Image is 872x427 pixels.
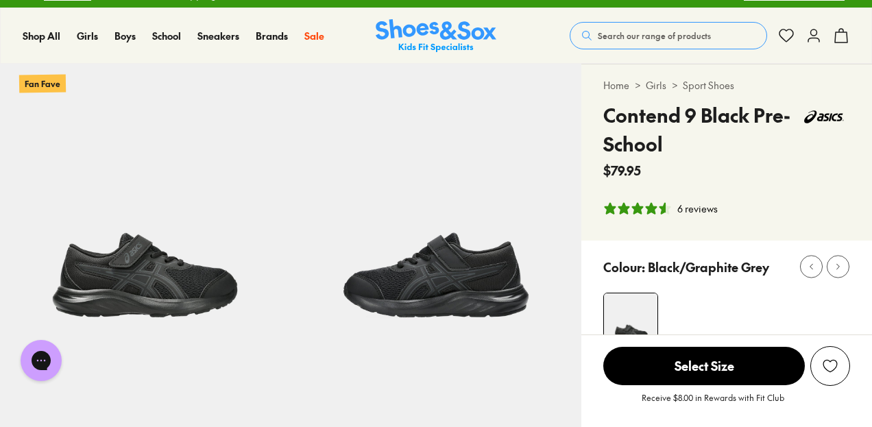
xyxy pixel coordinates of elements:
a: Girls [646,78,666,93]
a: Sport Shoes [683,78,734,93]
div: 6 reviews [677,202,718,216]
p: Fan Fave [19,74,66,93]
button: Add to Wishlist [810,346,850,386]
span: Search our range of products [598,29,711,42]
img: 4-499147_1 [604,293,657,347]
a: School [152,29,181,43]
button: Search our range of products [570,22,767,49]
div: > > [603,78,850,93]
p: Black/Graphite Grey [648,258,769,276]
a: Shoes & Sox [376,19,496,53]
span: $79.95 [603,161,641,180]
a: Brands [256,29,288,43]
a: Boys [114,29,136,43]
span: Select Size [603,347,805,385]
img: 5-499148_1 [291,64,581,354]
h4: Contend 9 Black Pre-School [603,101,798,158]
iframe: Gorgias live chat messenger [14,335,69,386]
a: Girls [77,29,98,43]
a: Sneakers [197,29,239,43]
img: Vendor logo [798,101,850,133]
a: Home [603,78,629,93]
p: Receive $8.00 in Rewards with Fit Club [642,391,784,416]
img: SNS_Logo_Responsive.svg [376,19,496,53]
a: Shop All [23,29,60,43]
button: 4.67 stars, 6 ratings [603,202,718,216]
a: Sale [304,29,324,43]
p: Colour: [603,258,645,276]
button: Select Size [603,346,805,386]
